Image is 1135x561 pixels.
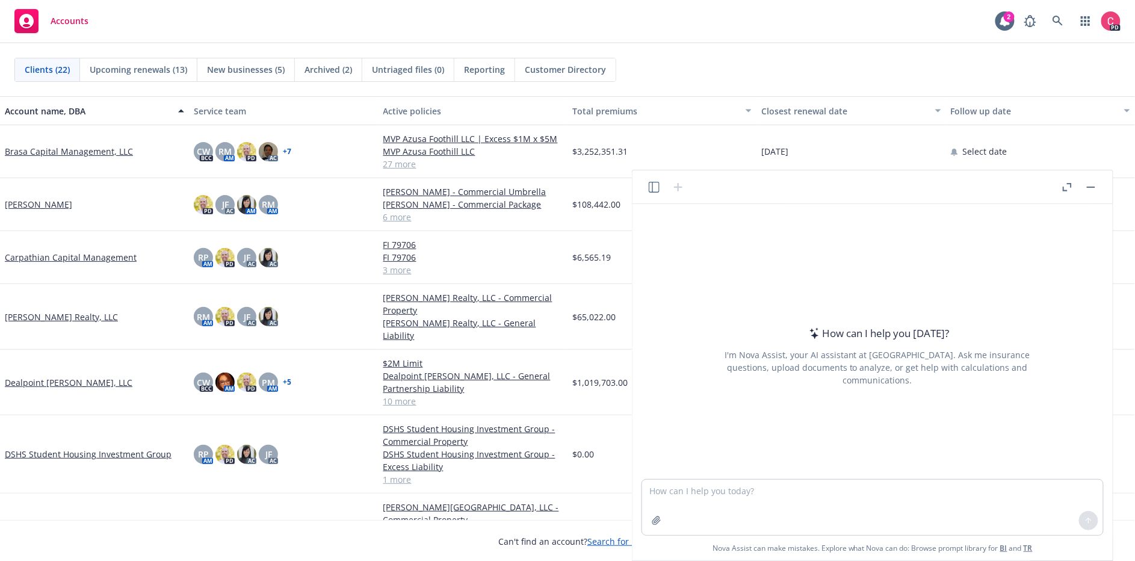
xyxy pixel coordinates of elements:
span: $1,019,703.00 [572,376,628,389]
div: Total premiums [572,105,738,117]
img: photo [215,445,235,464]
span: $0.00 [572,448,594,460]
span: Accounts [51,16,88,26]
a: 1 more [383,473,563,486]
span: Untriaged files (0) [372,63,444,76]
img: photo [1101,11,1121,31]
a: FI 79706 [383,251,563,264]
a: [PERSON_NAME][GEOGRAPHIC_DATA], LLC - Commercial Property [383,501,563,526]
img: photo [215,307,235,326]
img: photo [237,373,256,392]
span: CW [197,376,210,389]
span: [DATE] [761,145,788,158]
span: Reporting [464,63,505,76]
a: + 5 [283,379,291,386]
span: Nova Assist can make mistakes. Explore what Nova can do: Browse prompt library for and [713,536,1033,560]
span: JF [265,448,272,460]
span: PM [262,376,275,389]
span: JF [222,198,229,211]
a: Search for it [587,536,637,547]
div: I'm Nova Assist, your AI assistant at [GEOGRAPHIC_DATA]. Ask me insurance questions, upload docum... [708,349,1047,386]
a: FI 79706 [383,238,563,251]
div: Active policies [383,105,563,117]
a: DSHS Student Housing Investment Group - Commercial Property [383,423,563,448]
button: Closest renewal date [756,96,945,125]
a: Carpathian Capital Management [5,251,137,264]
a: [PERSON_NAME] - Commercial Umbrella [383,185,563,198]
a: Report a Bug [1018,9,1042,33]
div: Follow up date [951,105,1117,117]
a: 27 more [383,158,563,170]
a: Switch app [1074,9,1098,33]
div: Account name, DBA [5,105,171,117]
img: photo [237,195,256,214]
img: photo [215,373,235,392]
a: [PERSON_NAME] Realty, LLC - General Liability [383,317,563,342]
span: JF [244,311,250,323]
div: Service team [194,105,373,117]
a: [PERSON_NAME] Realty, LLC [5,311,118,323]
button: Total premiums [567,96,756,125]
div: 2 [1004,11,1015,22]
span: $6,565.19 [572,251,611,264]
a: [PERSON_NAME] [5,198,72,211]
a: Dealpoint [PERSON_NAME], LLC [5,376,132,389]
span: $3,252,351.31 [572,145,628,158]
span: $108,442.00 [572,198,620,211]
a: DSHS Student Housing Investment Group - Excess Liability [383,448,563,473]
a: 3 more [383,264,563,276]
span: RM [218,145,232,158]
a: 10 more [383,395,563,408]
img: photo [215,248,235,267]
span: Clients (22) [25,63,70,76]
span: Archived (2) [305,63,352,76]
img: photo [259,248,278,267]
a: BI [1000,543,1007,553]
a: + 7 [283,148,291,155]
a: TR [1024,543,1033,553]
img: photo [259,142,278,161]
a: $2M Limit [383,357,563,370]
a: Search [1046,9,1070,33]
button: Active policies [379,96,567,125]
span: Upcoming renewals (13) [90,63,187,76]
a: MVP Azusa Foothill LLC [383,145,563,158]
a: Brasa Capital Management, LLC [5,145,133,158]
span: RP [198,251,209,264]
span: Select date [963,145,1007,158]
span: JF [244,251,250,264]
a: [PERSON_NAME] - Commercial Package [383,198,563,211]
a: [PERSON_NAME][GEOGRAPHIC_DATA], LLC [5,520,175,533]
img: photo [194,195,213,214]
img: photo [259,307,278,326]
img: photo [237,445,256,464]
a: MVP Azusa Foothill LLC | Excess $1M x $5M [383,132,563,145]
a: [PERSON_NAME] Realty, LLC - Commercial Property [383,291,563,317]
a: Dealpoint [PERSON_NAME], LLC - General Partnership Liability [383,370,563,395]
button: Follow up date [946,96,1135,125]
a: DSHS Student Housing Investment Group [5,448,172,460]
span: RM [262,198,275,211]
div: Closest renewal date [761,105,927,117]
span: New businesses (5) [207,63,285,76]
span: Customer Directory [525,63,606,76]
span: RM [197,311,210,323]
div: How can I help you [DATE]? [806,326,950,341]
span: $65,022.00 [572,311,616,323]
button: Service team [189,96,378,125]
a: 6 more [383,211,563,223]
img: photo [237,142,256,161]
span: RP [198,448,209,460]
span: CW [197,145,210,158]
span: Can't find an account? [498,535,637,548]
a: Accounts [10,4,93,38]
